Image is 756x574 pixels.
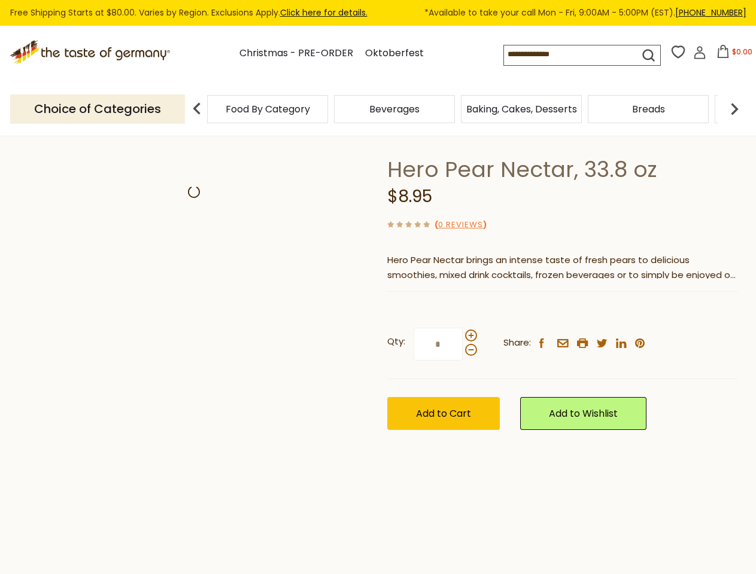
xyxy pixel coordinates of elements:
input: Qty: [414,328,463,361]
span: Share: [503,335,531,350]
a: Oktoberfest [365,45,424,62]
button: Add to Cart [387,397,500,430]
span: $0.00 [732,47,752,57]
a: Beverages [369,105,420,114]
h1: Hero Pear Nectar, 33.8 oz [387,156,737,183]
span: *Available to take your call Mon - Fri, 9:00AM - 5:00PM (EST). [424,6,746,20]
a: Click here for details. [280,7,368,19]
span: Add to Cart [416,407,471,420]
p: Choice of Categories [10,94,185,124]
a: Baking, Cakes, Desserts [466,105,577,114]
div: Free Shipping Starts at $80.00. Varies by Region. Exclusions Apply. [10,6,746,20]
a: Breads [632,105,665,114]
img: previous arrow [185,97,209,121]
img: next arrow [722,97,746,121]
a: Add to Wishlist [520,397,646,430]
strong: Qty: [387,334,405,349]
a: Christmas - PRE-ORDER [239,45,353,62]
a: [PHONE_NUMBER] [675,7,746,19]
a: 0 Reviews [438,219,483,231]
p: Hero Pear Nectar brings an intense taste of fresh pears to delicious smoothies, mixed drink cockt... [387,253,737,283]
a: Food By Category [226,105,310,114]
span: $8.95 [387,185,432,208]
span: ( ) [435,219,487,230]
